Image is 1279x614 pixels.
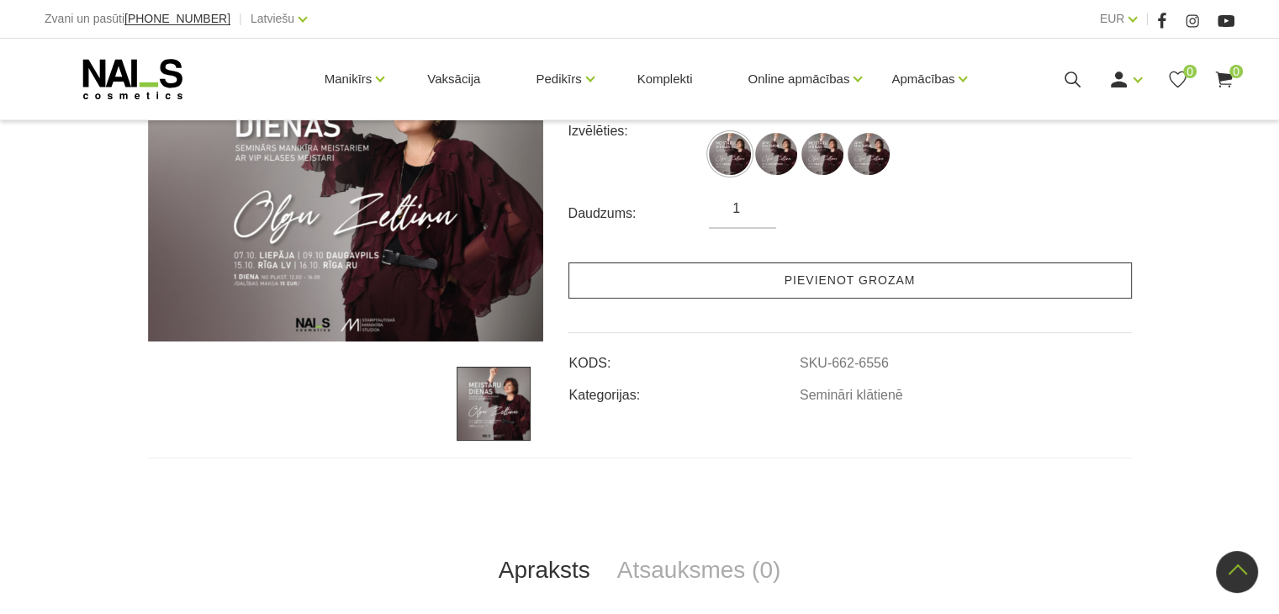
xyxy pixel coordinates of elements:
a: EUR [1100,8,1125,29]
img: ... [801,133,843,175]
div: Zvani un pasūti [45,8,230,29]
a: Vaksācija [414,39,494,119]
a: Komplekti [624,39,706,119]
a: SKU-662-6556 [800,356,889,371]
img: ... [755,133,797,175]
a: Manikīrs [325,45,373,113]
td: Kategorijas: [568,373,799,405]
a: Latviešu [251,8,294,29]
img: ... [457,367,531,441]
a: 0 [1213,69,1234,90]
img: ... [848,133,890,175]
img: ... [709,133,751,175]
a: [PHONE_NUMBER] [124,13,230,25]
a: Atsauksmes (0) [604,543,795,598]
span: [PHONE_NUMBER] [124,12,230,25]
div: Izvēlēties: [568,118,710,145]
a: Pievienot grozam [568,262,1132,299]
span: | [1145,8,1149,29]
span: 0 [1229,65,1243,78]
span: 0 [1183,65,1197,78]
a: Semināri klātienē [800,388,903,403]
a: 0 [1167,69,1188,90]
a: Apmācības [891,45,954,113]
td: KODS: [568,341,799,373]
img: ... [148,19,543,341]
a: Apraksts [485,543,604,598]
span: | [239,8,242,29]
a: Pedikīrs [536,45,581,113]
div: Daudzums: [568,200,710,227]
a: Online apmācības [748,45,849,113]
